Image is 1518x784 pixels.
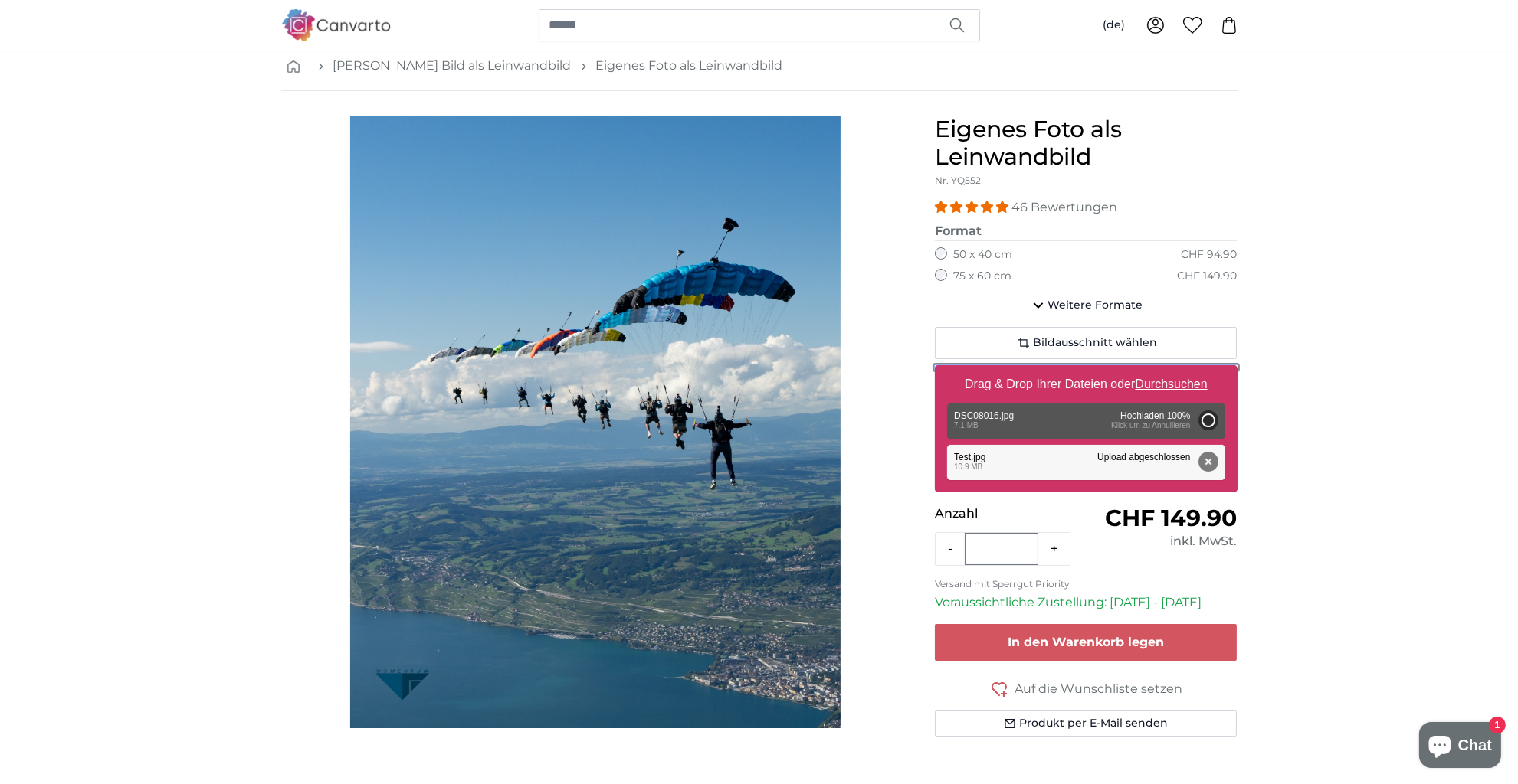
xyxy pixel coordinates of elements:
button: Produkt per E-Mail senden [935,710,1238,737]
label: Drag & Drop Ihrer Dateien oder [959,369,1214,400]
p: Versand mit Sperrgut Priority [935,578,1238,590]
a: [PERSON_NAME] Bild als Leinwandbild [333,57,572,75]
inbox-online-store-chat: Onlineshop-Chat von Shopify [1415,722,1506,772]
p: Anzahl [935,505,1086,523]
span: Auf die Wunschliste setzen [1015,680,1182,698]
div: 1 of 1 [281,116,910,728]
p: Voraussichtliche Zustellung: [DATE] - [DATE] [935,593,1238,612]
button: Auf die Wunschliste setzen [935,679,1238,698]
span: Weitere Formate [1048,298,1143,313]
button: - [936,534,965,564]
label: 50 x 40 cm [953,247,1012,263]
div: inkl. MwSt. [1086,532,1237,550]
span: 4.93 stars [935,200,1011,214]
legend: Format [935,222,1238,241]
span: Nr. YQ552 [935,175,981,186]
span: In den Warenkorb legen [1008,635,1164,649]
label: 75 x 60 cm [953,269,1011,284]
nav: breadcrumbs [281,41,1238,91]
div: CHF 94.90 [1181,247,1237,263]
span: CHF 149.90 [1105,504,1237,532]
span: 46 Bewertungen [1011,200,1117,214]
img: personalised-canvas-print [350,116,841,728]
button: Weitere Formate [935,290,1238,321]
span: Bildausschnitt wählen [1033,335,1157,351]
button: Bildausschnitt wählen [935,327,1238,359]
button: In den Warenkorb legen [935,624,1238,661]
img: Canvarto [281,9,392,41]
a: Eigenes Foto als Leinwandbild [596,57,783,75]
u: Durchsuchen [1135,377,1207,390]
h1: Eigenes Foto als Leinwandbild [935,116,1238,171]
div: CHF 149.90 [1177,269,1237,284]
button: (de) [1090,11,1137,39]
button: + [1038,534,1070,564]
